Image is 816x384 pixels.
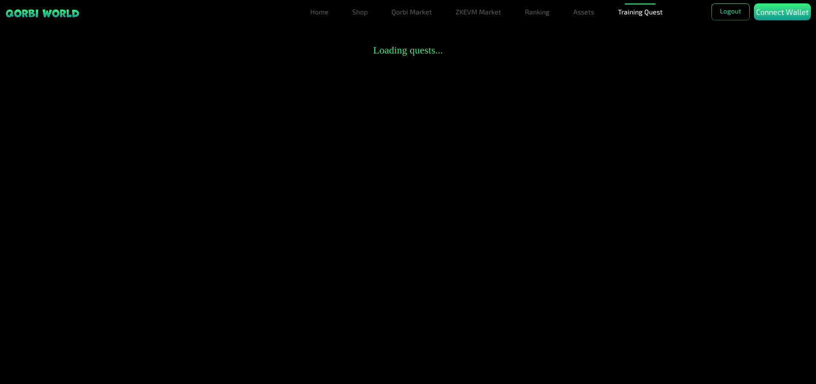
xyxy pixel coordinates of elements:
[307,3,332,20] a: Home
[521,3,553,20] a: Ranking
[388,3,435,20] a: Qorbi Market
[756,6,809,18] p: Connect Wallet
[570,3,598,20] a: Assets
[615,3,666,20] a: Training Quest
[349,3,371,20] a: Shop
[711,3,750,20] button: Logout
[452,3,504,20] a: ZKEVM Market
[5,8,80,18] img: sticky brand-logo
